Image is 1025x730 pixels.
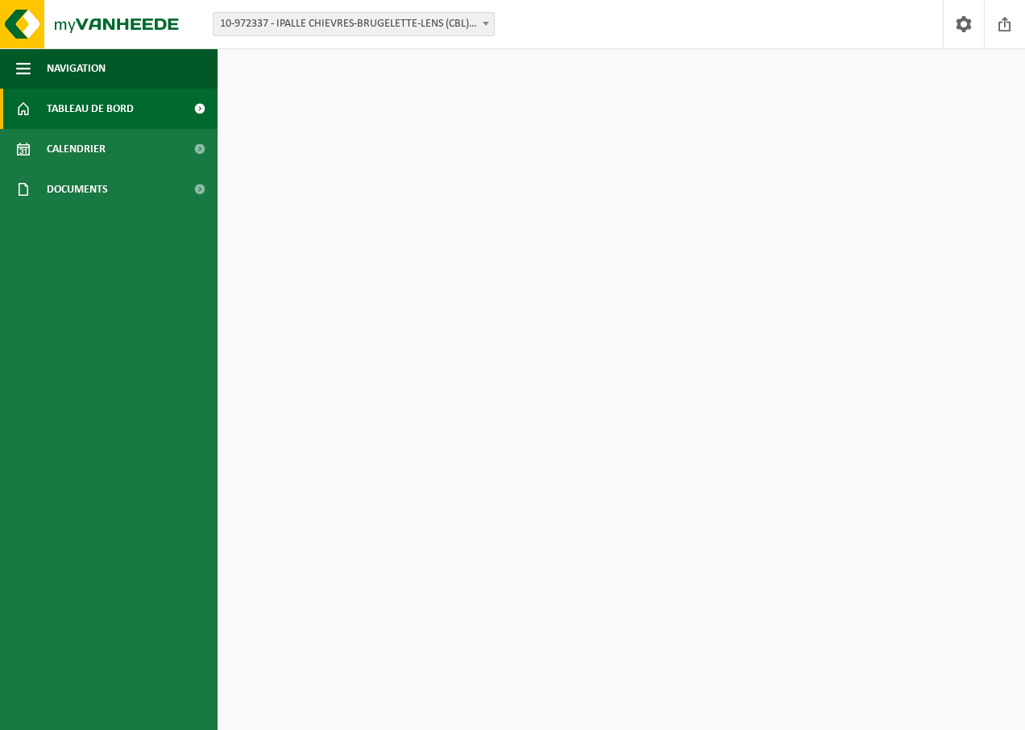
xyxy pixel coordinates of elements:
span: 10-972337 - IPALLE CHIEVRES-BRUGELETTE-LENS (CBL) - CHIÈVRES [214,13,494,35]
span: Calendrier [47,129,106,169]
span: Tableau de bord [47,89,134,129]
span: Documents [47,169,108,209]
span: 10-972337 - IPALLE CHIEVRES-BRUGELETTE-LENS (CBL) - CHIÈVRES [213,12,495,36]
span: Navigation [47,48,106,89]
